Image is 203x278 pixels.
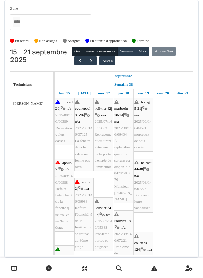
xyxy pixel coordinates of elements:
span: n/a [75,119,80,123]
span: Boite aux lettre vandalisée [134,193,150,210]
span: l'olivier 42 [95,106,111,110]
span: 2025/09/146/07221 [114,232,132,242]
label: En attente d'approbation [90,38,127,44]
span: 2025/09/146/06988 [55,174,73,184]
div: | [134,160,152,212]
span: courtens 124 [134,241,147,251]
span: foucart 20 [55,100,73,110]
button: Suivant [85,56,96,66]
span: Problème de fermeture porte de la terrasse [114,245,130,275]
span: n/a [134,174,139,178]
span: Refaire l'étanchéité de la fenêtre qui se trouve au 9éme étage [75,206,92,249]
div: | [114,99,133,202]
span: [PERSON_NAME] [13,101,43,105]
span: apollo 2 [75,180,91,190]
button: Gestionnaire de ressources [72,47,118,56]
label: Assigné [68,38,80,44]
span: l'olivier 18 [114,219,131,223]
span: n/a [147,247,152,251]
div: | [55,99,73,144]
input: Tous [13,17,20,27]
span: 2025/08/146/06389 [55,113,73,123]
span: n/a [101,113,106,117]
span: 2025/09/146/07226 [134,180,152,191]
span: n/a [84,186,89,190]
div: | [55,160,73,231]
button: Précédent [74,56,86,66]
span: Refaire l'étanchéité de la fenêtre qui se trouve au 9éme étage [55,187,72,229]
span: agriculture 182 / marbotin 18-26 [55,254,72,277]
div: | [75,179,93,250]
span: l'olivier 24-36 [95,206,112,216]
span: morceaux de bois cassés [134,132,149,149]
span: 2025/07/146/05063 [95,119,112,130]
span: 2025/08/146/06044 [134,254,152,264]
button: Aller à [99,56,115,65]
span: helmet 44-48 [134,161,152,171]
a: 18 septembre 2025 [116,89,131,98]
span: n/a [106,213,111,217]
a: 16 septembre 2025 [76,89,92,98]
a: 17 septembre 2025 [96,89,112,98]
span: evenepoel 94-96 [75,106,90,117]
a: 21 septembre 2025 [175,89,190,98]
span: 2025/08/146/06404 [114,126,132,136]
label: En retard [15,38,29,44]
span: La fenêtre dans le salon ne ferme pas bien [75,139,91,169]
button: Mois [136,47,149,56]
span: Problème portes et poignées [95,232,109,249]
div: | [95,198,113,250]
span: Replacement du tirant extérieur de la porte d'entrée de l'immeuble [95,132,112,169]
span: n/a [67,106,71,110]
span: bourg 5-21 [134,100,150,110]
label: Zone [10,6,18,11]
a: Semaine 38 [113,80,134,89]
button: Semaine [117,47,136,56]
span: marbotin 10-14 [114,106,128,117]
label: Non assigné [39,38,58,44]
div: | [95,99,113,170]
span: n/a [65,167,69,171]
span: n/a [114,119,119,123]
span: 2025/06/146/04571 [134,119,152,130]
span: n/a [134,113,139,117]
span: Techniciens [13,82,32,86]
h2: 15 – 21 septembre 2025 [10,48,72,64]
a: 15 septembre 2025 [114,72,134,80]
a: 15 septembre 2025 [57,89,71,98]
label: Terminé [137,38,149,44]
a: 19 septembre 2025 [136,89,151,98]
div: | [75,99,93,170]
span: 2025/09/146/07125 [75,126,92,136]
span: apollo 2 [55,161,72,171]
div: | [114,211,133,276]
span: n/a [121,225,126,229]
div: | [134,99,152,151]
span: Réparation volets cassés [55,126,72,143]
button: Aujourd'hui [152,47,176,56]
span: 2025/09/146/06988 [75,193,92,203]
span: 2025/07/146/05388 [95,219,112,229]
a: 20 septembre 2025 [155,89,171,98]
span: À replanifier quand la serrure est disponible - 0478/68.95.76 - Monsieur [PERSON_NAME] [114,139,132,201]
